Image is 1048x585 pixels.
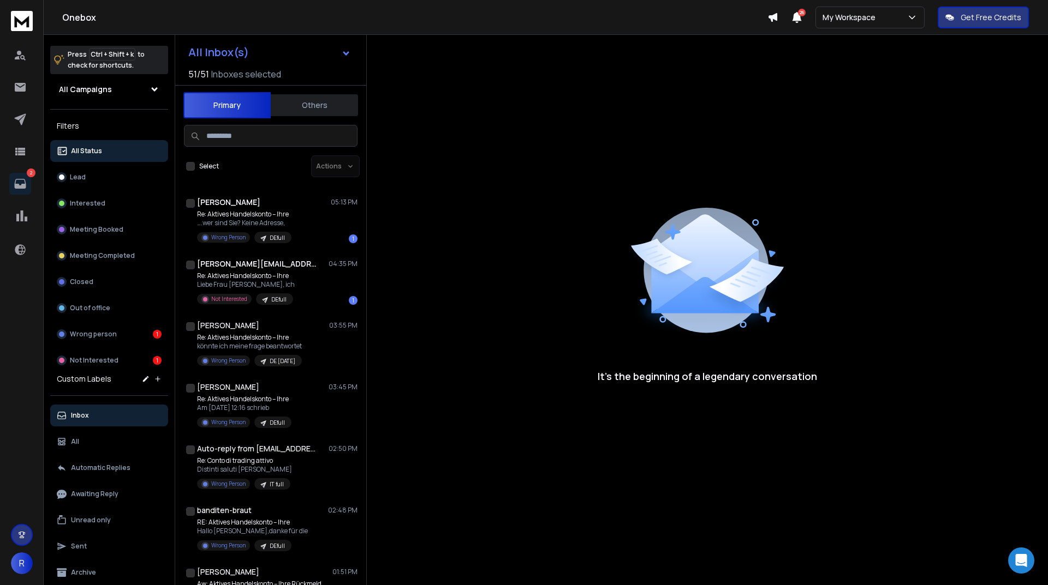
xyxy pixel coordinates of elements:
[50,562,168,583] button: Archive
[50,483,168,505] button: Awaiting Reply
[70,199,105,208] p: Interested
[11,552,33,574] button: R
[71,411,89,420] p: Inbox
[50,349,168,371] button: Not Interested1
[1008,547,1034,574] div: Open Intercom Messenger
[50,79,168,100] button: All Campaigns
[50,297,168,319] button: Out of office
[50,405,168,426] button: Inbox
[89,48,135,61] span: Ctrl + Shift + k
[9,173,31,195] a: 2
[188,68,209,81] span: 51 / 51
[332,568,358,576] p: 01:51 PM
[331,198,358,207] p: 05:13 PM
[70,278,93,286] p: Closed
[197,258,317,269] h1: [PERSON_NAME][EMAIL_ADDRESS][DOMAIN_NAME]
[50,245,168,267] button: Meeting Completed
[197,210,291,219] p: Re: Aktives Handelskonto – Ihre
[62,11,767,24] h1: Onebox
[27,168,35,177] p: 2
[50,535,168,557] button: Sent
[71,463,130,472] p: Automatic Replies
[328,506,358,515] p: 02:48 PM
[50,140,168,162] button: All Status
[70,356,118,365] p: Not Interested
[197,342,302,351] p: könnte ich meine frage beantwortet
[68,49,145,71] p: Press to check for shortcuts.
[211,357,246,365] p: Wrong Person
[71,516,111,524] p: Unread only
[271,295,287,304] p: DEfull
[271,93,358,117] button: Others
[153,356,162,365] div: 1
[199,162,219,171] label: Select
[211,295,247,303] p: Not Interested
[197,320,259,331] h1: [PERSON_NAME]
[270,419,285,427] p: DEfull
[50,192,168,214] button: Interested
[57,373,111,384] h3: Custom Labels
[823,12,880,23] p: My Workspace
[598,369,817,384] p: It’s the beginning of a legendary conversation
[197,382,259,393] h1: [PERSON_NAME]
[270,542,285,550] p: DEfull
[197,566,259,577] h1: [PERSON_NAME]
[197,403,291,412] p: Am [DATE] 12:16 schrieb
[197,333,302,342] p: Re: Aktives Handelskonto – Ihre
[71,490,118,498] p: Awaiting Reply
[50,271,168,293] button: Closed
[270,234,285,242] p: DEfull
[211,418,246,426] p: Wrong Person
[71,542,87,551] p: Sent
[349,234,358,243] div: 1
[197,219,291,227] p: ….wer sind Sie? Keine Adresse,
[211,541,246,550] p: Wrong Person
[188,47,249,58] h1: All Inbox(s)
[153,330,162,339] div: 1
[70,225,123,234] p: Meeting Booked
[329,260,358,268] p: 04:35 PM
[70,304,110,312] p: Out of office
[197,518,308,527] p: RE: Aktives Handelskonto – Ihre
[50,323,168,345] button: Wrong person1
[71,568,96,577] p: Archive
[211,68,281,81] h3: Inboxes selected
[50,431,168,453] button: All
[71,437,79,446] p: All
[197,280,295,289] p: Liebe Frau [PERSON_NAME], ich
[798,9,806,16] span: 26
[961,12,1021,23] p: Get Free Credits
[59,84,112,95] h1: All Campaigns
[50,509,168,531] button: Unread only
[938,7,1029,28] button: Get Free Credits
[197,197,260,208] h1: [PERSON_NAME]
[270,480,284,488] p: IT full
[11,11,33,31] img: logo
[329,321,358,330] p: 03:55 PM
[180,41,360,63] button: All Inbox(s)
[197,527,308,535] p: Hallo [PERSON_NAME],danke für die
[197,505,252,516] h1: banditen-braut
[197,443,317,454] h1: Auto-reply from [EMAIL_ADDRESS][PERSON_NAME][DOMAIN_NAME]
[50,457,168,479] button: Automatic Replies
[197,272,295,280] p: Re: Aktives Handelskonto – Ihre
[197,395,291,403] p: Re: Aktives Handelskonto – Ihre
[329,383,358,391] p: 03:45 PM
[50,166,168,188] button: Lead
[329,444,358,453] p: 02:50 PM
[70,330,117,339] p: Wrong person
[211,480,246,488] p: Wrong Person
[50,118,168,134] h3: Filters
[197,456,292,465] p: Re: Conto di trading attivo
[50,219,168,240] button: Meeting Booked
[197,465,292,474] p: Distinti saluti [PERSON_NAME]
[349,296,358,305] div: 1
[270,357,295,365] p: DE [DATE]
[183,92,271,118] button: Primary
[71,147,102,155] p: All Status
[70,173,86,182] p: Lead
[70,251,135,260] p: Meeting Completed
[211,233,246,242] p: Wrong Person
